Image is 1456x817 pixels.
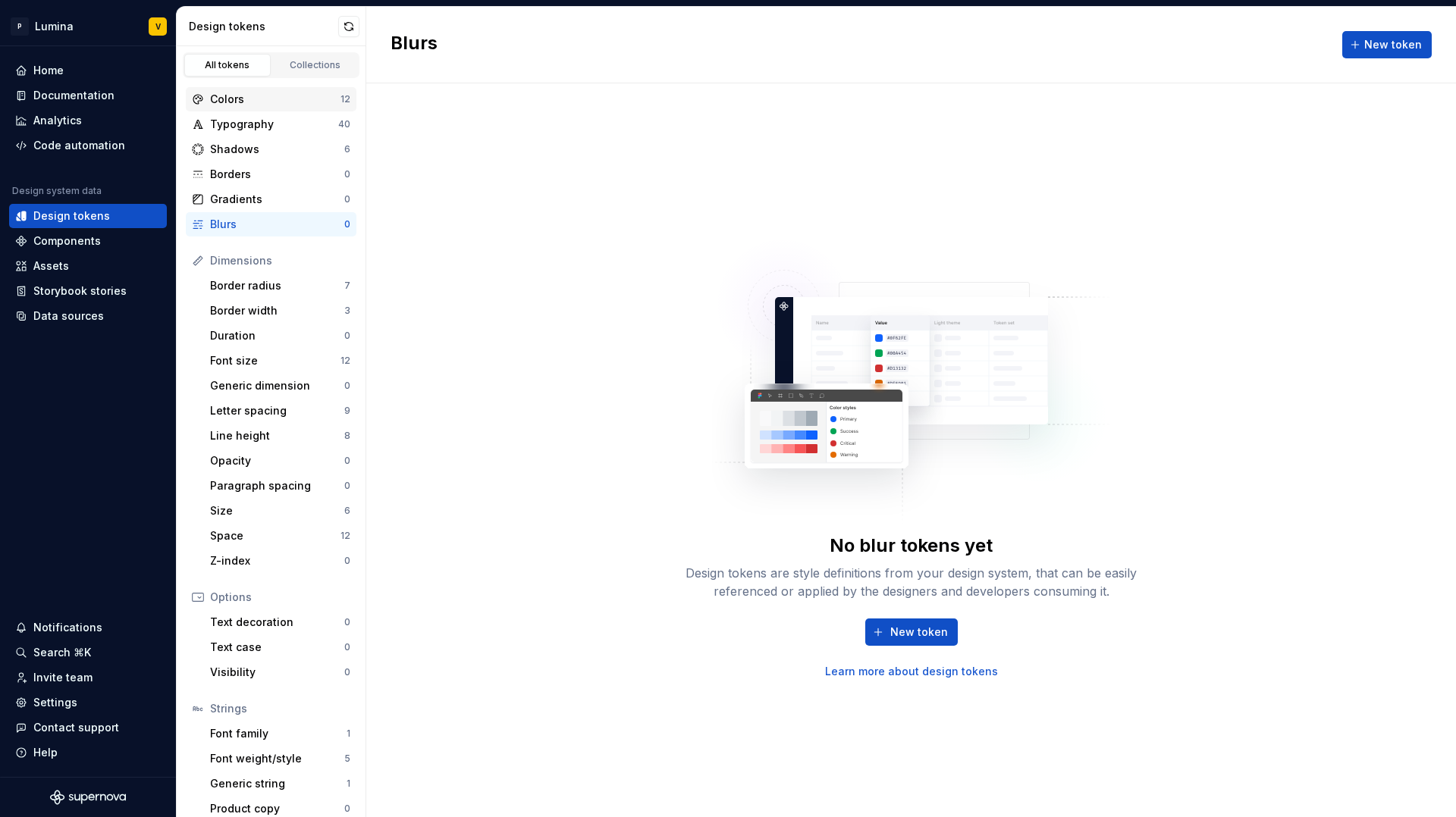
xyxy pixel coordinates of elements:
div: 3 [344,305,350,317]
div: Letter spacing [210,403,344,418]
button: New token [1342,31,1432,58]
button: Contact support [9,715,167,740]
div: Font weight/style [210,751,344,766]
a: Settings [9,690,167,715]
div: Z-index [210,553,344,568]
div: Components [33,233,101,249]
div: Settings [33,695,77,710]
a: Font family1 [204,722,356,746]
a: Shadows6 [186,137,356,161]
div: 5 [344,753,350,765]
a: Text case0 [204,635,356,659]
div: Line height [210,428,344,443]
div: 12 [340,530,350,542]
div: Collections [278,59,353,71]
a: Assets [9,254,167,278]
div: Notifications [33,620,102,635]
a: Storybook stories [9,279,167,303]
a: Analytics [9,108,167,133]
h2: Blurs [391,31,438,58]
a: Components [9,229,167,253]
div: Size [210,503,344,518]
div: Opacity [210,453,344,468]
span: New token [1364,37,1422,52]
div: Text case [210,640,344,655]
svg: Supernova Logo [50,790,126,805]
div: Invite team [33,670,93,685]
a: Letter spacing9 [204,399,356,423]
div: Font family [210,726,347,741]
div: Font size [210,353,340,368]
div: Generic string [210,776,347,791]
button: Search ⌘K [9,640,167,665]
div: Design system data [12,185,102,197]
div: 0 [344,193,350,205]
div: 6 [344,505,350,517]
div: Colors [210,92,340,107]
div: 0 [344,803,350,815]
a: Design tokens [9,204,167,228]
div: 0 [344,641,350,653]
div: Gradients [210,192,344,207]
div: Documentation [33,88,115,103]
button: Notifications [9,615,167,640]
div: Lumina [35,19,74,34]
a: Visibility0 [204,660,356,684]
div: Analytics [33,113,82,128]
span: New token [890,624,948,640]
div: 6 [344,143,350,155]
div: 7 [344,280,350,292]
div: Blurs [210,217,344,232]
a: Colors12 [186,87,356,111]
div: 0 [344,616,350,628]
div: 0 [344,380,350,392]
a: Typography40 [186,112,356,136]
div: Product copy [210,801,344,816]
div: 1 [347,778,350,790]
a: Space12 [204,524,356,548]
div: Shadows [210,142,344,157]
div: 0 [344,218,350,230]
div: Options [210,590,350,605]
div: V [155,20,161,33]
a: Border radius7 [204,274,356,298]
button: PLuminaV [3,10,173,42]
a: Borders0 [186,162,356,186]
a: Gradients0 [186,187,356,211]
div: Design tokens [33,208,110,224]
a: Data sources [9,304,167,328]
div: Generic dimension [210,378,344,393]
a: Learn more about design tokens [825,664,998,679]
a: Border width3 [204,299,356,323]
a: Paragraph spacing0 [204,474,356,498]
div: Borders [210,167,344,182]
a: Z-index0 [204,549,356,573]
div: Help [33,745,58,760]
a: Opacity0 [204,449,356,473]
div: 12 [340,355,350,367]
div: Border radius [210,278,344,293]
div: Assets [33,258,69,274]
div: 8 [344,430,350,442]
div: P [11,17,29,36]
div: Storybook stories [33,283,127,299]
a: Blurs0 [186,212,356,236]
div: Search ⌘K [33,645,91,660]
div: All tokens [190,59,265,71]
a: Font size12 [204,349,356,373]
div: Design tokens [189,19,338,34]
div: Typography [210,117,338,132]
div: 0 [344,168,350,180]
a: Code automation [9,133,167,158]
div: 1 [347,728,350,740]
div: Duration [210,328,344,343]
div: Contact support [33,720,119,735]
div: 40 [338,118,350,130]
div: Home [33,63,64,78]
div: Border width [210,303,344,318]
div: Strings [210,701,350,716]
div: Text decoration [210,615,344,630]
a: Size6 [204,499,356,523]
div: Paragraph spacing [210,478,344,493]
a: Invite team [9,665,167,690]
